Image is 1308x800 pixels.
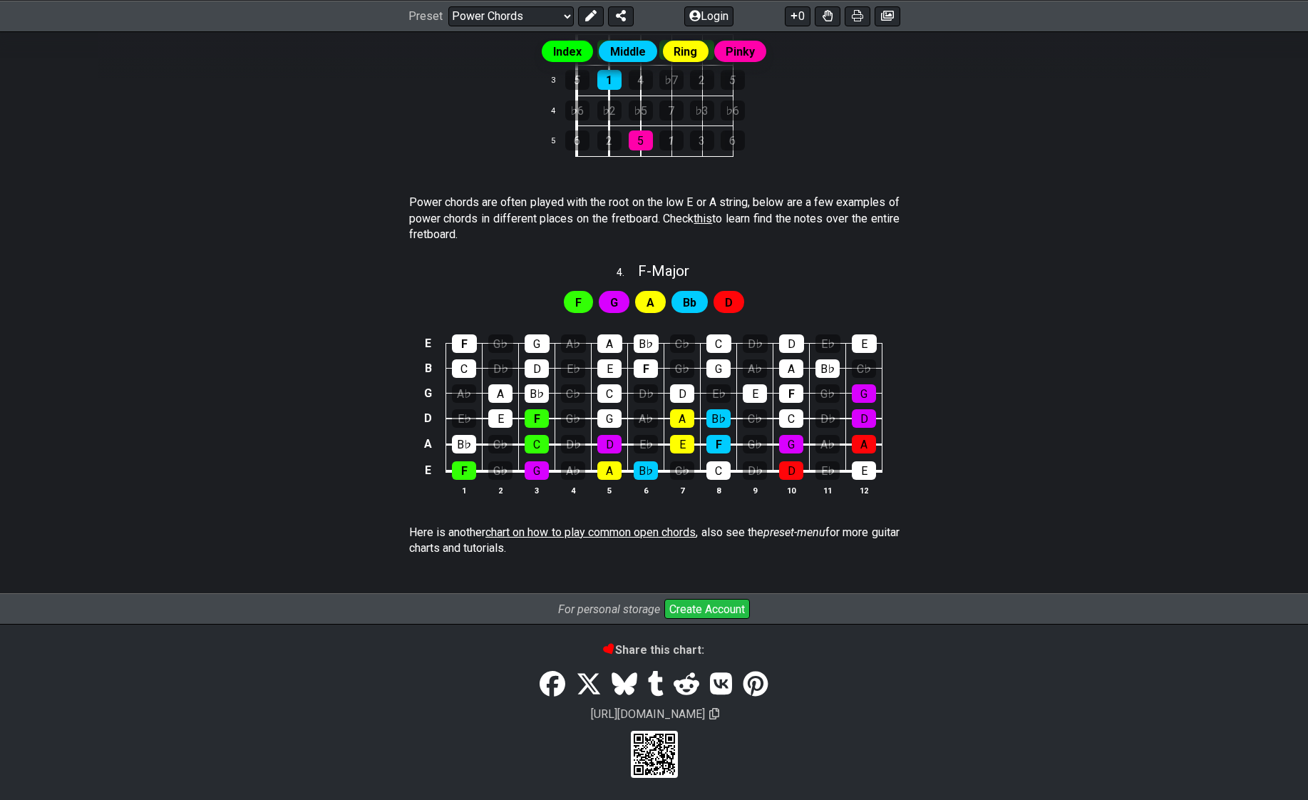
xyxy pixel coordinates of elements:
th: 12 [846,483,882,498]
div: F [779,384,803,403]
div: E♭ [452,409,476,428]
th: 11 [810,483,846,498]
button: Toggle Dexterity for all fretkits [815,6,840,26]
td: E [420,331,437,356]
div: 2 [597,130,622,150]
th: 9 [737,483,773,498]
div: B♭ [815,359,840,378]
span: Pinky [726,41,755,62]
span: First enable full edit mode to edit [725,292,733,313]
button: Login [684,6,733,26]
span: First enable full edit mode to edit [683,292,696,313]
div: G [525,461,549,480]
button: Create image [875,6,900,26]
span: First enable full edit mode to edit [575,292,582,313]
span: 4 . [617,265,638,281]
div: C [525,435,549,453]
div: D♭ [488,359,513,378]
div: E [852,334,877,353]
div: C [779,409,803,428]
div: D [852,409,876,428]
div: A [779,359,803,378]
div: G [597,409,622,428]
div: A♭ [815,435,840,453]
div: B♭ [634,334,659,353]
div: G♭ [488,461,513,480]
div: E♭ [815,461,840,480]
a: Pinterest [737,665,773,704]
a: Reddit [669,665,704,704]
div: 3 [690,130,714,150]
td: B [420,356,437,381]
th: 2 [483,483,519,498]
div: D [779,461,803,480]
td: D [420,406,437,431]
div: B♭ [525,384,549,403]
span: Middle [610,41,646,62]
div: G♭ [488,334,513,353]
div: F [706,435,731,453]
span: First enable full edit mode to edit [647,292,654,313]
div: 6 [721,130,745,150]
td: A [420,431,437,457]
div: C [706,461,731,480]
a: Tweet [571,665,607,704]
div: Scan to view on your cellphone. [631,731,678,778]
div: A♭ [561,461,585,480]
div: C♭ [488,435,513,453]
th: 7 [664,483,701,498]
a: VK [705,665,738,704]
div: F [634,359,658,378]
div: ♭3 [690,101,714,120]
div: D [779,334,804,353]
button: 0 [785,6,810,26]
select: Preset [448,6,574,26]
div: E♭ [634,435,658,453]
div: F [525,409,549,428]
div: G [706,359,731,378]
span: Index [553,41,582,62]
p: Here is another , also see the for more guitar charts and tutorials. [409,525,900,557]
div: D♭ [743,334,768,353]
button: Print [845,6,870,26]
div: A [488,384,513,403]
div: G♭ [561,409,585,428]
div: E [852,461,876,480]
div: G♭ [670,359,694,378]
div: C [452,359,476,378]
button: Create Account [664,599,750,619]
th: 4 [555,483,592,498]
div: B♭ [452,435,476,453]
th: 1 [446,483,483,498]
div: B♭ [706,409,731,428]
span: this [694,212,712,225]
div: 7 [659,101,684,120]
div: D♭ [634,384,658,403]
div: A♭ [634,409,658,428]
div: G [779,435,803,453]
div: A [597,461,622,480]
p: Power chords are often played with the root on the low E or A string, below are a few examples of... [409,195,900,242]
th: 10 [773,483,810,498]
div: D♭ [561,435,585,453]
div: 1 [659,130,684,150]
span: Preset [408,9,443,23]
td: 5 [542,126,577,157]
div: A♭ [743,359,767,378]
em: preset-menu [763,525,825,539]
div: E♭ [815,334,840,353]
div: F [452,461,476,480]
td: G [420,381,437,406]
span: Ring [674,41,697,62]
div: E [670,435,694,453]
div: D [525,359,549,378]
div: E [488,409,513,428]
span: First enable full edit mode to edit [610,292,618,313]
div: D [670,384,694,403]
div: D♭ [743,461,767,480]
div: C♭ [743,409,767,428]
a: Share on Facebook [535,665,570,704]
span: [URL][DOMAIN_NAME] [589,705,707,723]
div: D♭ [815,409,840,428]
div: B♭ [634,461,658,480]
